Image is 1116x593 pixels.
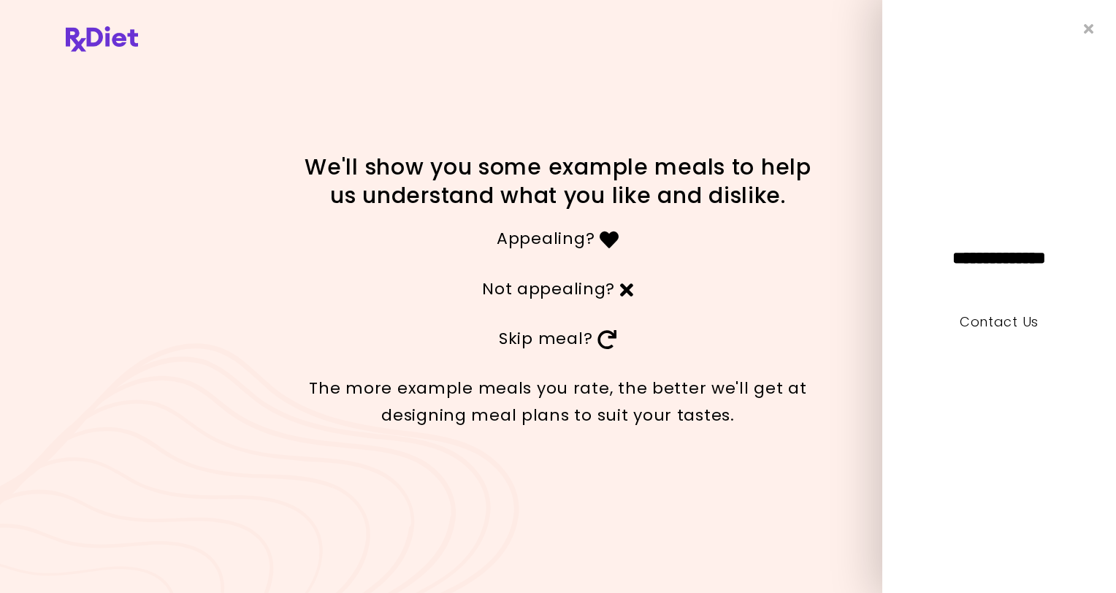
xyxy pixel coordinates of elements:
p: Not appealing? [302,275,814,302]
p: The more example meals you rate, the better we'll get at designing meal plans to suit your tastes. [302,375,814,429]
i: Close [1084,22,1094,36]
p: Skip meal? [302,324,814,352]
a: Contact Us [960,313,1039,331]
h1: We'll show you some example meals to help us understand what you like and dislike. [302,153,814,210]
img: RxDiet [66,26,138,52]
p: Appealing? [302,224,814,252]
